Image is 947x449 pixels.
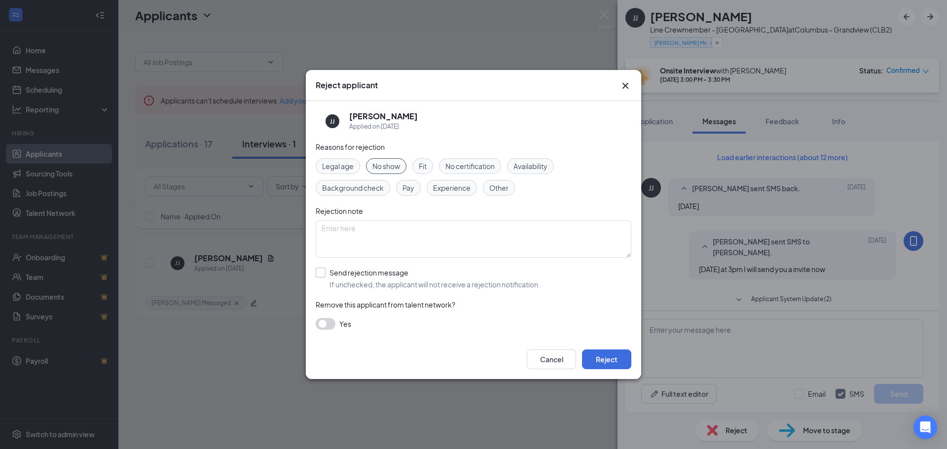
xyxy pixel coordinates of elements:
[349,111,418,122] h5: [PERSON_NAME]
[316,142,385,151] span: Reasons for rejection
[489,182,509,193] span: Other
[513,161,547,172] span: Availability
[330,117,335,126] div: JJ
[619,80,631,92] button: Close
[339,318,351,330] span: Yes
[316,300,455,309] span: Remove this applicant from talent network?
[419,161,427,172] span: Fit
[402,182,414,193] span: Pay
[619,80,631,92] svg: Cross
[322,182,384,193] span: Background check
[582,349,631,369] button: Reject
[445,161,495,172] span: No certification
[322,161,354,172] span: Legal age
[527,349,576,369] button: Cancel
[316,207,363,215] span: Rejection note
[913,415,937,439] div: Open Intercom Messenger
[349,122,418,132] div: Applied on [DATE]
[433,182,471,193] span: Experience
[316,80,378,91] h3: Reject applicant
[372,161,400,172] span: No show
